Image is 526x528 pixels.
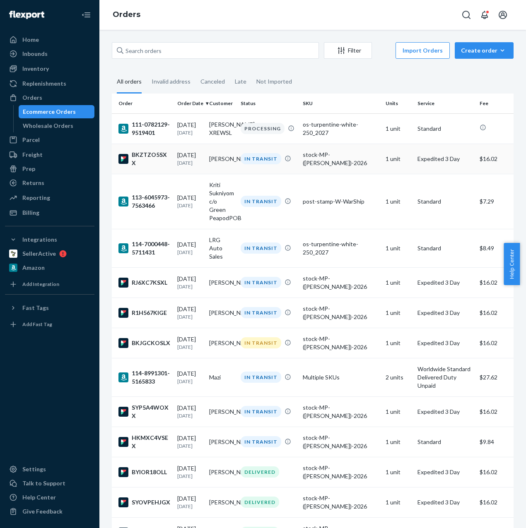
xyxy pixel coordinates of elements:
[417,498,473,506] p: Expedited 3 Day
[177,370,203,385] div: [DATE]
[299,94,382,113] th: SKU
[417,125,473,133] p: Standard
[177,202,203,209] p: [DATE]
[113,10,140,19] a: Orders
[5,233,94,246] button: Integrations
[476,174,526,229] td: $7.29
[241,406,281,417] div: IN TRANSIT
[22,479,65,487] div: Talk to Support
[22,281,59,288] div: Add Integration
[118,434,171,450] div: HKMXC4VSEX
[22,94,42,102] div: Orders
[5,261,94,274] a: Amazon
[177,121,203,136] div: [DATE]
[5,301,94,314] button: Fast Tags
[22,304,49,312] div: Fast Tags
[241,277,281,288] div: IN TRANSIT
[177,240,203,256] div: [DATE]
[382,113,414,144] td: 1 unit
[414,94,476,113] th: Service
[177,404,203,419] div: [DATE]
[206,298,238,328] td: [PERSON_NAME]
[112,94,174,113] th: Order
[458,7,475,23] button: Open Search Box
[5,247,94,260] a: SellerActive
[303,274,379,291] div: stock-MP-([PERSON_NAME])-2026
[118,497,171,507] div: SYOVPEHJGX
[19,119,95,132] a: Wholesale Orders
[5,33,94,46] a: Home
[22,250,56,258] div: SellerActive
[19,105,95,118] a: Ecommerce Orders
[5,62,94,75] a: Inventory
[177,275,203,290] div: [DATE]
[177,434,203,449] div: [DATE]
[5,47,94,60] a: Inbounds
[177,343,203,350] p: [DATE]
[256,71,292,92] div: Not Imported
[118,278,171,288] div: RJ6XC7KSXL
[303,305,379,321] div: stock-MP-([PERSON_NAME])-2026
[303,120,379,137] div: os-turpentine-white-250_2027
[417,309,473,317] p: Expedited 3 Day
[22,79,66,88] div: Replenishments
[22,194,50,202] div: Reporting
[417,438,473,446] p: Standard
[237,94,299,113] th: Status
[22,50,48,58] div: Inbounds
[396,42,450,59] button: Import Orders
[177,442,203,449] p: [DATE]
[382,328,414,358] td: 1 unit
[5,206,94,219] a: Billing
[235,71,246,92] div: Late
[476,427,526,457] td: $9.84
[177,464,203,480] div: [DATE]
[118,240,171,257] div: 114-7000448-5711431
[241,307,281,318] div: IN TRANSIT
[476,396,526,427] td: $16.02
[118,151,171,167] div: BKZTZO5SXX
[22,235,57,244] div: Integrations
[177,283,203,290] p: [DATE]
[303,434,379,450] div: stock-MP-([PERSON_NAME])-2026
[118,338,171,348] div: BKJGCKOSLX
[22,264,45,272] div: Amazon
[241,196,281,207] div: IN TRANSIT
[209,100,234,107] div: Customer
[118,193,171,210] div: 113-6045973-7563466
[23,108,76,116] div: Ecommerce Orders
[382,229,414,267] td: 1 unit
[476,94,526,113] th: Fee
[22,36,39,44] div: Home
[5,176,94,190] a: Returns
[5,505,94,518] button: Give Feedback
[382,174,414,229] td: 1 unit
[241,372,281,383] div: IN TRANSIT
[206,396,238,427] td: [PERSON_NAME]
[5,133,94,146] a: Parcel
[299,358,382,396] td: Multiple SKUs
[177,129,203,136] p: [DATE]
[382,267,414,298] td: 1 unit
[177,335,203,350] div: [DATE]
[324,46,372,55] div: Filter
[417,197,473,206] p: Standard
[177,249,203,256] p: [DATE]
[118,120,171,137] div: 111-0782129-9519401
[206,358,238,396] td: Mazi
[22,136,40,144] div: Parcel
[117,71,142,94] div: All orders
[206,328,238,358] td: [PERSON_NAME]
[476,229,526,267] td: $8.49
[5,162,94,175] a: Prep
[382,94,414,113] th: Units
[382,358,414,396] td: 2 units
[476,267,526,298] td: $16.02
[476,457,526,487] td: $16.02
[417,278,473,287] p: Expedited 3 Day
[5,318,94,331] a: Add Fast Tag
[106,3,147,27] ol: breadcrumbs
[177,159,203,166] p: [DATE]
[476,358,526,396] td: $27.62
[241,123,285,134] div: PROCESSING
